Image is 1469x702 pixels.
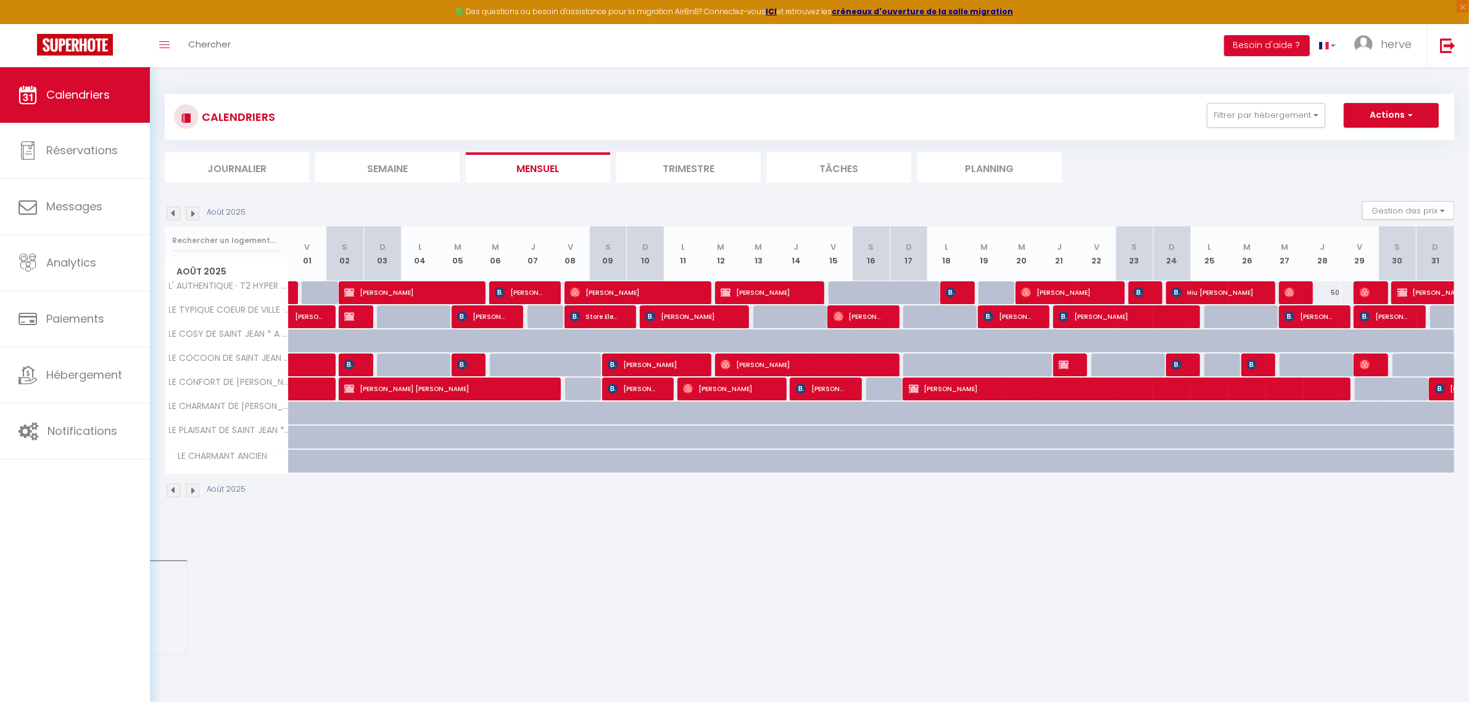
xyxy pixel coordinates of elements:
th: 18 [927,226,965,281]
span: [PERSON_NAME] [1360,353,1372,376]
li: Journalier [165,152,309,183]
abbr: M [1243,241,1251,253]
span: [PERSON_NAME] [946,281,958,304]
th: 17 [890,226,928,281]
li: Mensuel [466,152,610,183]
div: 50 [1304,281,1341,304]
abbr: S [342,241,347,253]
abbr: M [454,241,461,253]
h3: CALENDRIERS [199,103,275,131]
span: Chercher [188,38,231,51]
th: 01 [289,226,326,281]
span: LE COCOON DE SAINT JEAN *A 2 PAS DE LA CLINIQUE DE L'UNION* [167,353,291,363]
a: Chercher [179,24,240,67]
span: [PERSON_NAME] [1285,305,1335,328]
span: Hiu [PERSON_NAME] [1172,281,1259,304]
span: [PERSON_NAME] [983,305,1033,328]
th: 15 [815,226,853,281]
abbr: V [1357,241,1363,253]
span: Messages [46,199,102,214]
abbr: J [1057,241,1062,253]
abbr: S [1132,241,1137,253]
a: ICI [766,6,777,17]
button: Filtrer par hébergement [1207,103,1325,128]
li: Semaine [315,152,460,183]
th: 05 [439,226,476,281]
a: créneaux d'ouverture de la salle migration [832,6,1013,17]
span: [PERSON_NAME] [PERSON_NAME] [344,377,545,400]
abbr: L [945,241,948,253]
span: LE PLAISANT DE SAINT JEAN *A 2 PAS DE LA CLINIQUE DE L'UNION* [167,426,291,435]
th: 02 [326,226,363,281]
button: Gestion des prix [1362,201,1454,220]
span: [PERSON_NAME] [1172,353,1184,376]
span: LE CHARMANT ANCIEN [167,450,271,463]
abbr: V [1094,241,1099,253]
abbr: M [980,241,988,253]
p: Août 2025 [207,207,246,218]
th: 11 [664,226,702,281]
th: 22 [1078,226,1115,281]
a: ... herve [1345,24,1427,67]
span: [PERSON_NAME] [721,353,883,376]
abbr: S [1395,241,1401,253]
span: herve [1381,36,1412,52]
span: [PERSON_NAME] [344,353,357,376]
abbr: D [1169,241,1175,253]
span: [PERSON_NAME] [608,353,695,376]
th: 24 [1153,226,1191,281]
abbr: S [605,241,611,253]
th: 10 [627,226,664,281]
abbr: L [1207,241,1211,253]
li: Tâches [767,152,911,183]
abbr: D [906,241,912,253]
span: [PERSON_NAME] [1285,281,1297,304]
span: Analytics [46,255,96,270]
th: 16 [853,226,890,281]
span: Août 2025 [165,263,288,281]
span: LE CONFORT DE [PERSON_NAME] *A DEUX PAS DE LA CLINIQUE DE L'UNION* [167,378,291,387]
span: Calendriers [46,87,110,102]
button: Besoin d'aide ? [1224,35,1310,56]
button: Actions [1344,103,1439,128]
img: Super Booking [37,34,113,56]
abbr: J [531,241,536,253]
img: ... [1354,35,1373,54]
input: Rechercher un logement... [172,229,281,252]
th: 13 [740,226,777,281]
th: 08 [552,226,589,281]
th: 03 [363,226,401,281]
abbr: J [793,241,798,253]
th: 25 [1191,226,1228,281]
abbr: D [379,241,386,253]
abbr: D [1433,241,1439,253]
th: 14 [777,226,815,281]
abbr: M [1281,241,1288,253]
span: [PERSON_NAME] [344,281,470,304]
span: Paiements [46,311,104,326]
abbr: M [1018,241,1025,253]
span: [PERSON_NAME] [570,281,695,304]
abbr: M [717,241,724,253]
span: [PERSON_NAME] [1059,305,1184,328]
span: [PERSON_NAME] [645,305,733,328]
abbr: M [755,241,762,253]
abbr: V [304,241,310,253]
abbr: V [568,241,573,253]
span: [PERSON_NAME] [1021,281,1109,304]
abbr: L [681,241,685,253]
li: Planning [917,152,1062,183]
span: Réservations [46,142,118,158]
span: Hébergement [46,367,122,382]
span: Clémence Corniquel [457,353,470,376]
span: [PERSON_NAME] [1134,281,1146,304]
li: Trimestre [616,152,761,183]
th: 12 [702,226,740,281]
abbr: L [418,241,422,253]
span: LE COSY DE SAINT JEAN * A 2 PAS DE LA CLINIQUE DE L UNION* [167,329,291,339]
abbr: J [1320,241,1325,253]
span: Urrestarazu Hugo [1247,353,1259,376]
img: logout [1440,38,1455,53]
